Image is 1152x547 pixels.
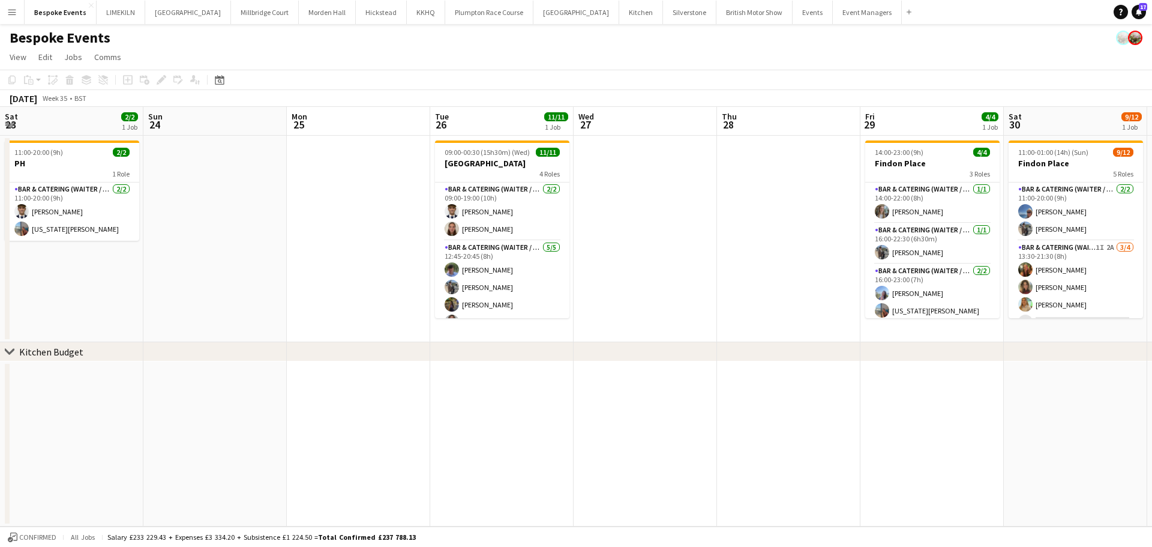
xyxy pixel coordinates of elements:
[716,1,793,24] button: British Motor Show
[539,169,560,178] span: 4 Roles
[1122,122,1141,131] div: 1 Job
[619,1,663,24] button: Kitchen
[299,1,356,24] button: Morden Hall
[720,118,737,131] span: 28
[107,533,416,542] div: Salary £233 229.43 + Expenses £3 334.20 + Subsistence £1 224.50 =
[121,112,138,121] span: 2/2
[1009,241,1143,334] app-card-role: Bar & Catering (Waiter / waitress)1I2A3/413:30-21:30 (8h)[PERSON_NAME][PERSON_NAME][PERSON_NAME]
[970,169,990,178] span: 3 Roles
[64,52,82,62] span: Jobs
[577,118,594,131] span: 27
[231,1,299,24] button: Millbridge Court
[10,52,26,62] span: View
[19,533,56,542] span: Confirmed
[40,94,70,103] span: Week 35
[982,112,998,121] span: 4/4
[1132,5,1146,19] a: 17
[10,92,37,104] div: [DATE]
[545,122,568,131] div: 1 Job
[146,118,163,131] span: 24
[973,148,990,157] span: 4/4
[1116,31,1130,45] app-user-avatar: Staffing Manager
[122,122,137,131] div: 1 Job
[10,29,110,47] h1: Bespoke Events
[435,158,569,169] h3: [GEOGRAPHIC_DATA]
[865,141,1000,318] app-job-card: 14:00-23:00 (9h)4/4Findon Place3 RolesBar & Catering (Waiter / waitress)1/114:00-22:00 (8h)[PERSO...
[1113,169,1133,178] span: 5 Roles
[445,1,533,24] button: Plumpton Race Course
[435,183,569,241] app-card-role: Bar & Catering (Waiter / waitress)2/209:00-19:00 (10h)[PERSON_NAME][PERSON_NAME]
[89,49,126,65] a: Comms
[3,118,18,131] span: 23
[1139,3,1147,11] span: 17
[5,158,139,169] h3: PH
[982,122,998,131] div: 1 Job
[1121,112,1142,121] span: 9/12
[5,141,139,241] app-job-card: 11:00-20:00 (9h)2/2PH1 RoleBar & Catering (Waiter / waitress)2/211:00-20:00 (9h)[PERSON_NAME][US_...
[1018,148,1088,157] span: 11:00-01:00 (14h) (Sun)
[1009,183,1143,241] app-card-role: Bar & Catering (Waiter / waitress)2/211:00-20:00 (9h)[PERSON_NAME][PERSON_NAME]
[722,111,737,122] span: Thu
[292,111,307,122] span: Mon
[875,148,923,157] span: 14:00-23:00 (9h)
[865,223,1000,264] app-card-role: Bar & Catering (Waiter / waitress)1/116:00-22:30 (6h30m)[PERSON_NAME]
[433,118,449,131] span: 26
[435,111,449,122] span: Tue
[865,264,1000,322] app-card-role: Bar & Catering (Waiter / waitress)2/216:00-23:00 (7h)[PERSON_NAME][US_STATE][PERSON_NAME]
[865,183,1000,223] app-card-role: Bar & Catering (Waiter / waitress)1/114:00-22:00 (8h)[PERSON_NAME]
[113,148,130,157] span: 2/2
[663,1,716,24] button: Silverstone
[145,1,231,24] button: [GEOGRAPHIC_DATA]
[97,1,145,24] button: LIMEKILN
[865,111,875,122] span: Fri
[1113,148,1133,157] span: 9/12
[94,52,121,62] span: Comms
[290,118,307,131] span: 25
[435,141,569,318] app-job-card: 09:00-00:30 (15h30m) (Wed)11/11[GEOGRAPHIC_DATA]4 RolesBar & Catering (Waiter / waitress)2/209:00...
[544,112,568,121] span: 11/11
[112,169,130,178] span: 1 Role
[1009,141,1143,318] app-job-card: 11:00-01:00 (14h) (Sun)9/12Findon Place5 RolesBar & Catering (Waiter / waitress)2/211:00-20:00 (9...
[148,111,163,122] span: Sun
[1128,31,1142,45] app-user-avatar: Staffing Manager
[445,148,530,157] span: 09:00-00:30 (15h30m) (Wed)
[833,1,902,24] button: Event Managers
[435,241,569,351] app-card-role: Bar & Catering (Waiter / waitress)5/512:45-20:45 (8h)[PERSON_NAME][PERSON_NAME][PERSON_NAME][PERS...
[578,111,594,122] span: Wed
[318,533,416,542] span: Total Confirmed £237 788.13
[5,111,18,122] span: Sat
[74,94,86,103] div: BST
[1009,158,1143,169] h3: Findon Place
[34,49,57,65] a: Edit
[865,158,1000,169] h3: Findon Place
[793,1,833,24] button: Events
[59,49,87,65] a: Jobs
[863,118,875,131] span: 29
[356,1,407,24] button: Hickstead
[5,183,139,241] app-card-role: Bar & Catering (Waiter / waitress)2/211:00-20:00 (9h)[PERSON_NAME][US_STATE][PERSON_NAME]
[536,148,560,157] span: 11/11
[25,1,97,24] button: Bespoke Events
[533,1,619,24] button: [GEOGRAPHIC_DATA]
[5,49,31,65] a: View
[6,531,58,544] button: Confirmed
[38,52,52,62] span: Edit
[407,1,445,24] button: KKHQ
[1007,118,1022,131] span: 30
[68,533,97,542] span: All jobs
[14,148,63,157] span: 11:00-20:00 (9h)
[1009,111,1022,122] span: Sat
[19,346,83,358] div: Kitchen Budget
